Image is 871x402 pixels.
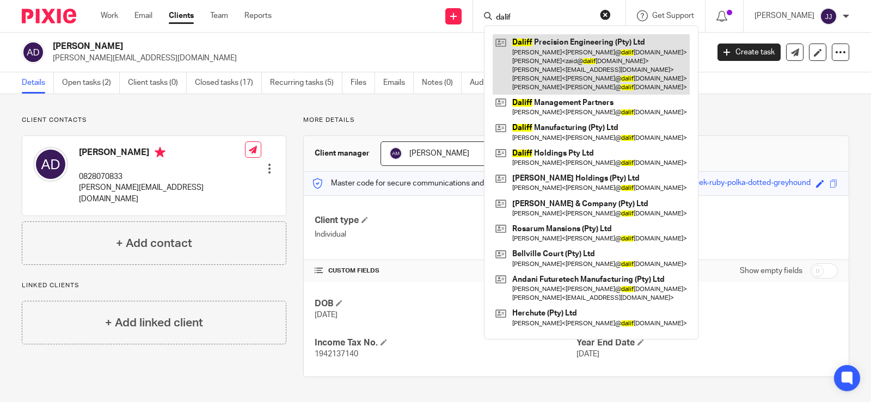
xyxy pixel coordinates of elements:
img: svg%3E [33,147,68,182]
p: Individual [315,229,576,240]
a: Emails [383,72,414,94]
a: Work [101,10,118,21]
label: Show empty fields [740,265,802,276]
a: Email [134,10,152,21]
span: [DATE] [315,311,338,319]
a: Audit logs [470,72,512,94]
a: Reports [244,10,272,21]
p: [PERSON_NAME][EMAIL_ADDRESS][DOMAIN_NAME] [53,53,701,64]
p: Linked clients [22,281,286,290]
h4: Address [576,215,838,226]
img: Pixie [22,9,76,23]
img: svg%3E [22,41,45,64]
a: Recurring tasks (5) [270,72,342,94]
p: 0828070833 [79,171,245,182]
a: Clients [169,10,194,21]
i: Primary [155,147,165,158]
span: [PERSON_NAME] [409,150,469,157]
p: Master code for secure communications and files [312,178,500,189]
h4: CUSTOM FIELDS [315,267,576,275]
a: Client tasks (0) [128,72,187,94]
h4: ID / Passport No. [576,298,838,310]
h4: Year End Date [576,337,838,349]
span: [DATE] [576,350,599,358]
a: Open tasks (2) [62,72,120,94]
h3: Client manager [315,148,370,159]
h4: DOB [315,298,576,310]
a: Details [22,72,54,94]
a: Team [210,10,228,21]
h4: Income Tax No. [315,337,576,349]
a: Closed tasks (17) [195,72,262,94]
p: [PERSON_NAME] [755,10,814,21]
p: More details [303,116,849,125]
a: Notes (0) [422,72,462,94]
h4: + Add contact [116,235,192,252]
a: Create task [717,44,781,61]
p: [PERSON_NAME][EMAIL_ADDRESS][DOMAIN_NAME] [79,182,245,205]
a: Files [351,72,375,94]
span: Get Support [652,12,694,20]
img: svg%3E [389,147,402,160]
h4: + Add linked client [105,314,203,331]
p: Client contacts [22,116,286,125]
h4: Client type [315,215,576,226]
div: sleek-ruby-polka-dotted-greyhound [689,177,811,190]
img: svg%3E [820,8,837,25]
input: Search [495,13,593,23]
h2: [PERSON_NAME] [53,41,572,52]
h4: [PERSON_NAME] [79,147,245,160]
button: Clear [600,9,611,20]
span: 1942137140 [315,350,358,358]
